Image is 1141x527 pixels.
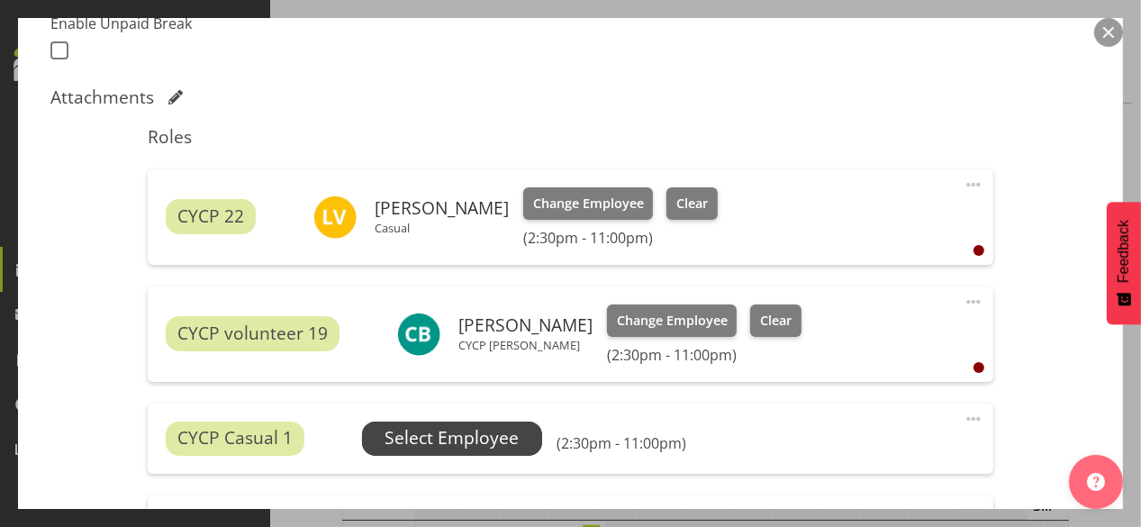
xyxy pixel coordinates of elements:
[313,195,357,239] img: lynne-veal6958.jpg
[1087,473,1105,491] img: help-xxl-2.png
[750,304,801,337] button: Clear
[148,126,993,148] h5: Roles
[177,321,328,347] span: CYCP volunteer 19
[1107,202,1141,324] button: Feedback - Show survey
[617,311,728,331] span: Change Employee
[385,425,519,451] span: Select Employee
[760,311,792,331] span: Clear
[557,434,686,452] h6: (2:30pm - 11:00pm)
[50,86,154,108] h5: Attachments
[666,187,718,220] button: Clear
[973,362,984,373] div: User is clocked out
[458,315,593,335] h6: [PERSON_NAME]
[50,13,294,34] label: Enable Unpaid Break
[397,313,440,356] img: charlotte-bottcher11626.jpg
[523,187,654,220] button: Change Employee
[177,204,244,230] span: CYCP 22
[676,194,708,214] span: Clear
[375,221,509,235] p: Casual
[973,245,984,256] div: User is clocked out
[607,346,801,364] h6: (2:30pm - 11:00pm)
[458,338,593,352] p: CYCP [PERSON_NAME]
[523,229,718,247] h6: (2:30pm - 11:00pm)
[607,304,738,337] button: Change Employee
[177,425,293,451] span: CYCP Casual 1
[533,194,644,214] span: Change Employee
[375,198,509,218] h6: [PERSON_NAME]
[1116,220,1132,283] span: Feedback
